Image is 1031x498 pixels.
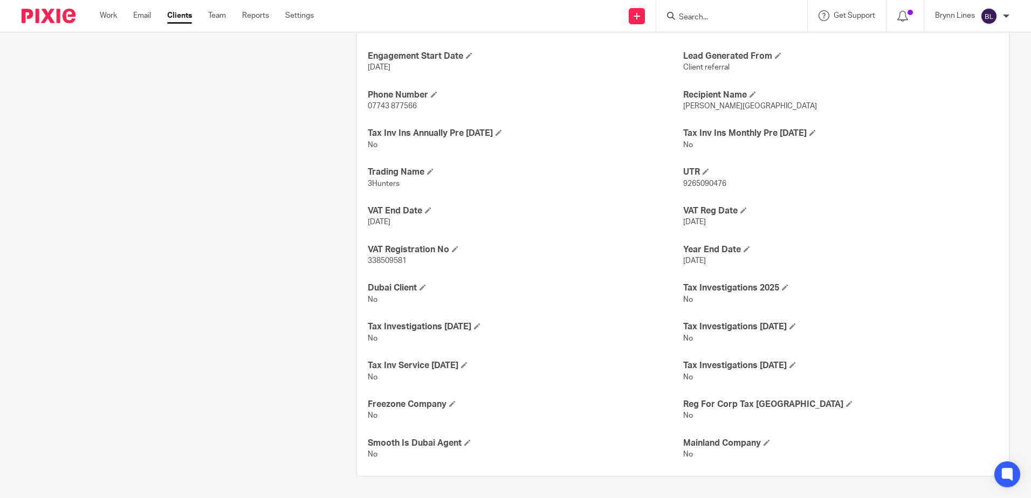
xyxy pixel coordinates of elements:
[242,10,269,21] a: Reports
[368,180,400,188] span: 3Hunters
[368,102,417,110] span: 07743 877566
[368,51,683,62] h4: Engagement Start Date
[368,296,377,303] span: No
[683,102,817,110] span: [PERSON_NAME][GEOGRAPHIC_DATA]
[368,451,377,458] span: No
[368,257,407,265] span: 338509581
[683,451,693,458] span: No
[683,335,693,342] span: No
[683,296,693,303] span: No
[22,9,75,23] img: Pixie
[683,282,998,294] h4: Tax Investigations 2025
[368,128,683,139] h4: Tax Inv Ins Annually Pre [DATE]
[368,64,390,71] span: [DATE]
[980,8,998,25] img: svg%3E
[683,180,726,188] span: 9265090476
[368,360,683,371] h4: Tax Inv Service [DATE]
[368,412,377,419] span: No
[683,257,706,265] span: [DATE]
[368,373,377,381] span: No
[678,13,775,23] input: Search
[368,399,683,410] h4: Freezone Company
[683,399,998,410] h4: Reg For Corp Tax [GEOGRAPHIC_DATA]
[285,10,314,21] a: Settings
[683,438,998,449] h4: Mainland Company
[683,64,730,71] span: Client referral
[368,167,683,178] h4: Trading Name
[683,205,998,217] h4: VAT Reg Date
[683,218,706,226] span: [DATE]
[683,51,998,62] h4: Lead Generated From
[368,141,377,149] span: No
[133,10,151,21] a: Email
[683,167,998,178] h4: UTR
[100,10,117,21] a: Work
[683,360,998,371] h4: Tax Investigations [DATE]
[834,12,875,19] span: Get Support
[368,438,683,449] h4: Smooth Is Dubai Agent
[683,128,998,139] h4: Tax Inv Ins Monthly Pre [DATE]
[935,10,975,21] p: Brynn Lines
[683,412,693,419] span: No
[368,335,377,342] span: No
[368,205,683,217] h4: VAT End Date
[683,89,998,101] h4: Recipient Name
[683,141,693,149] span: No
[368,89,683,101] h4: Phone Number
[683,373,693,381] span: No
[368,244,683,255] h4: VAT Registration No
[167,10,192,21] a: Clients
[368,282,683,294] h4: Dubai Client
[368,321,683,333] h4: Tax Investigations [DATE]
[683,244,998,255] h4: Year End Date
[683,321,998,333] h4: Tax Investigations [DATE]
[208,10,226,21] a: Team
[368,218,390,226] span: [DATE]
